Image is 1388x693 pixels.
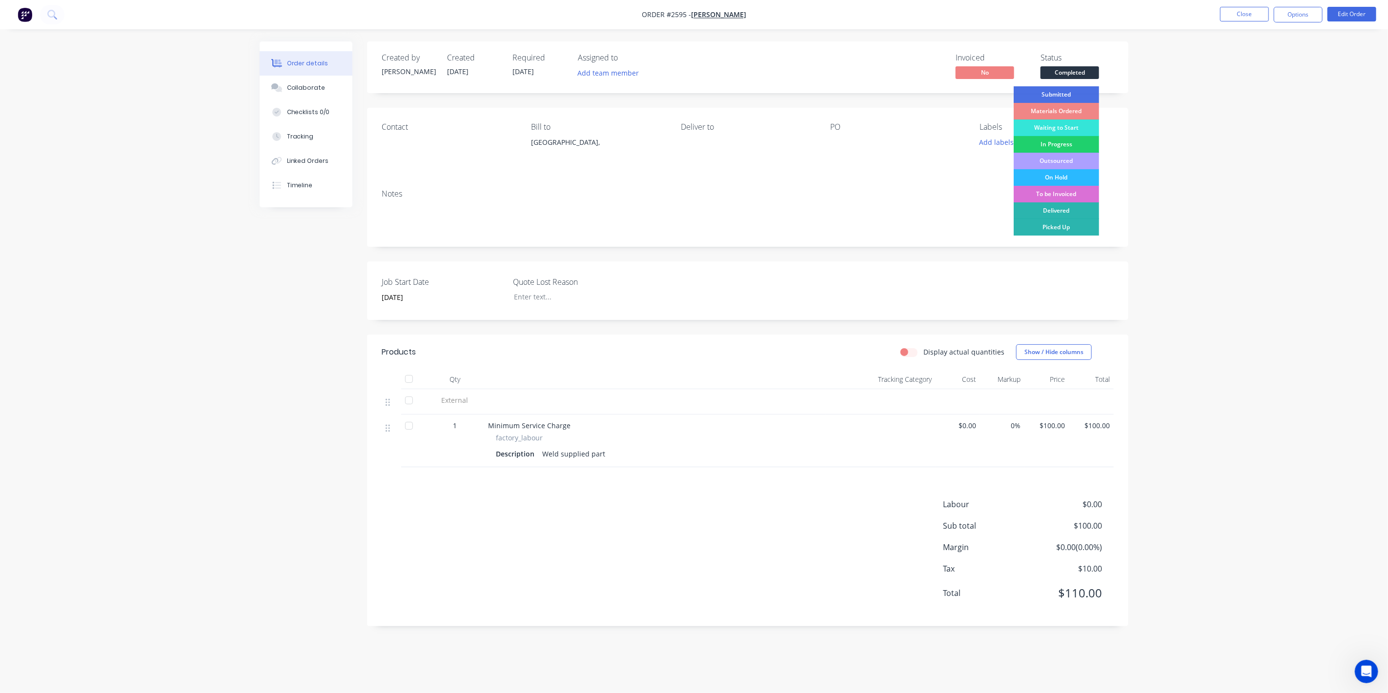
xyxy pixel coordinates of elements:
span: $110.00 [1030,584,1102,602]
button: Collaborate [260,76,352,100]
div: Checklists 0/0 [287,108,330,117]
span: [DATE] [512,67,534,76]
span: Order #2595 - [642,10,691,20]
button: Options [1274,7,1323,22]
div: Timeline [287,181,313,190]
button: Close [1220,7,1269,21]
span: External [429,395,480,405]
label: Job Start Date [382,276,504,288]
input: Enter date [375,290,497,305]
button: Timeline [260,173,352,198]
div: Assigned to [578,53,675,62]
span: 0% [984,420,1021,431]
div: Outsourced [1014,153,1099,169]
div: Collaborate [287,83,326,92]
div: Submitted [1014,86,1099,103]
div: Tracking Category [826,370,936,389]
div: To be Invoiced [1014,186,1099,202]
button: Add team member [572,66,644,79]
span: Sub total [943,520,1030,532]
span: $100.00 [1030,520,1102,532]
div: Products [382,346,416,358]
button: Add labels [974,136,1019,149]
span: [DATE] [447,67,469,76]
button: Order details [260,51,352,76]
span: Completed [1041,66,1099,79]
div: In Progress [1014,136,1099,153]
div: Contact [382,122,515,132]
div: Deliver to [681,122,815,132]
div: Status [1041,53,1114,62]
span: Margin [943,541,1030,553]
label: Quote Lost Reason [513,276,635,288]
span: Tax [943,563,1030,574]
div: [GEOGRAPHIC_DATA], [531,136,665,167]
button: Checklists 0/0 [260,100,352,124]
button: Add team member [578,66,644,79]
div: Linked Orders [287,157,329,165]
div: Delivered [1014,202,1099,219]
button: Edit Order [1327,7,1376,21]
span: factory_labour [496,433,543,443]
div: Materials Ordered [1014,103,1099,119]
div: Total [1069,370,1114,389]
div: Picked Up [1014,219,1099,236]
span: $10.00 [1030,563,1102,574]
a: [PERSON_NAME] [691,10,746,20]
label: Display actual quantities [923,347,1004,357]
div: Price [1025,370,1069,389]
iframe: Intercom live chat [1355,660,1378,683]
button: Show / Hide columns [1016,344,1092,360]
div: Markup [980,370,1024,389]
div: Notes [382,189,1114,198]
img: Factory [18,7,32,22]
div: On Hold [1014,169,1099,186]
span: $0.00 [1030,498,1102,510]
button: Completed [1041,66,1099,81]
div: Invoiced [956,53,1029,62]
div: Order details [287,59,328,68]
span: Labour [943,498,1030,510]
span: Minimum Service Charge [488,421,571,430]
div: Required [512,53,566,62]
div: Weld supplied part [538,447,609,461]
span: Total [943,587,1030,599]
div: Qty [426,370,484,389]
span: $0.00 [939,420,976,431]
div: Tracking [287,132,314,141]
div: Labels [980,122,1114,132]
span: $100.00 [1073,420,1110,431]
span: $100.00 [1029,420,1065,431]
span: 1 [453,420,457,431]
div: [GEOGRAPHIC_DATA], [531,136,665,149]
div: Cost [936,370,980,389]
div: Created by [382,53,435,62]
div: PO [830,122,964,132]
div: Created [447,53,501,62]
button: Tracking [260,124,352,149]
div: Description [496,447,538,461]
span: No [956,66,1014,79]
div: Waiting to Start [1014,119,1099,136]
div: [PERSON_NAME] [382,66,435,77]
button: Linked Orders [260,149,352,173]
span: $0.00 ( 0.00 %) [1030,541,1102,553]
div: Bill to [531,122,665,132]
